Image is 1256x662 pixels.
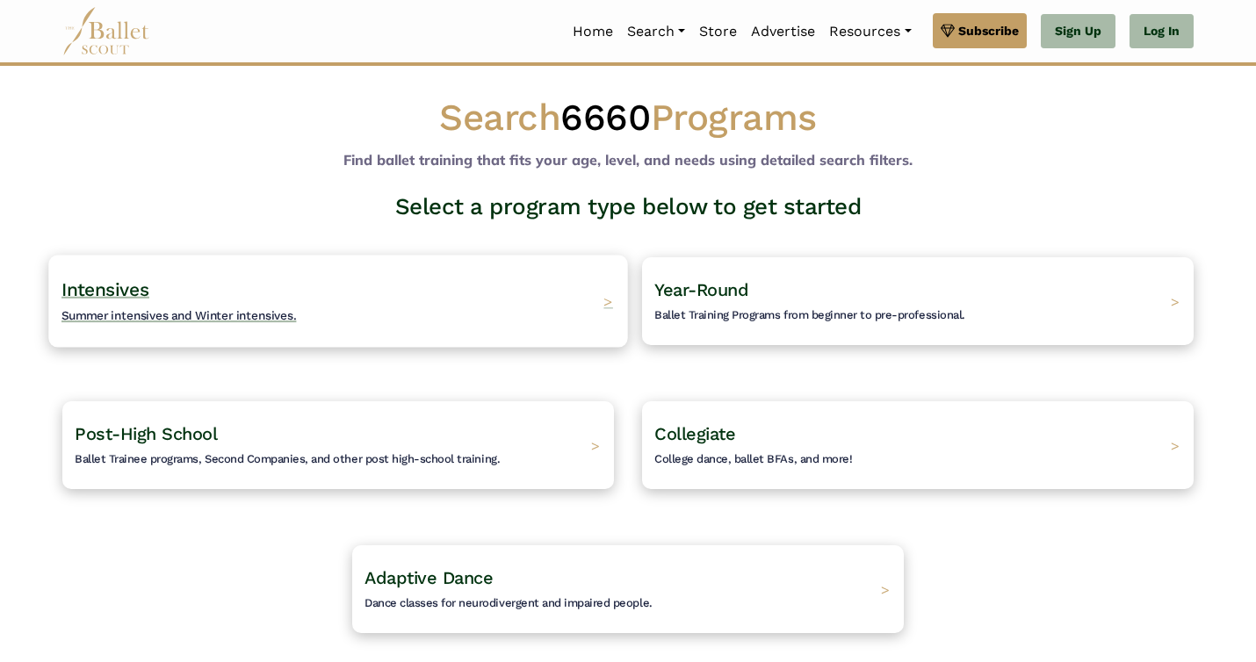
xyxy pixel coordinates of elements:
[1041,14,1115,49] a: Sign Up
[61,278,149,300] span: Intensives
[654,423,735,444] span: Collegiate
[560,96,650,139] span: 6660
[642,257,1194,345] a: Year-RoundBallet Training Programs from beginner to pre-professional. >
[822,13,918,50] a: Resources
[365,567,493,588] span: Adaptive Dance
[591,436,600,454] span: >
[343,151,913,169] b: Find ballet training that fits your age, level, and needs using detailed search filters.
[933,13,1027,48] a: Subscribe
[881,580,890,598] span: >
[692,13,744,50] a: Store
[365,596,653,609] span: Dance classes for neurodivergent and impaired people.
[642,401,1194,489] a: CollegiateCollege dance, ballet BFAs, and more! >
[1171,436,1180,454] span: >
[958,21,1019,40] span: Subscribe
[48,192,1208,222] h3: Select a program type below to get started
[654,308,965,321] span: Ballet Training Programs from beginner to pre-professional.
[352,545,904,633] a: Adaptive DanceDance classes for neurodivergent and impaired people. >
[744,13,822,50] a: Advertise
[566,13,620,50] a: Home
[603,291,613,310] span: >
[620,13,692,50] a: Search
[62,94,1194,142] h1: Search Programs
[1130,14,1194,49] a: Log In
[654,452,852,465] span: College dance, ballet BFAs, and more!
[62,257,614,345] a: IntensivesSummer intensives and Winter intensives. >
[75,423,217,444] span: Post-High School
[941,21,955,40] img: gem.svg
[62,401,614,489] a: Post-High SchoolBallet Trainee programs, Second Companies, and other post high-school training. >
[75,452,500,465] span: Ballet Trainee programs, Second Companies, and other post high-school training.
[61,308,297,322] span: Summer intensives and Winter intensives.
[1171,292,1180,310] span: >
[654,279,748,300] span: Year-Round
